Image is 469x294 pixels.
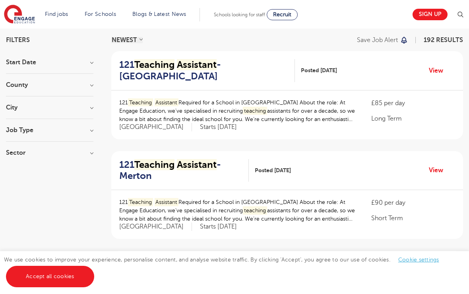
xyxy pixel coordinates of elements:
button: Save job alert [357,37,408,43]
mark: Teaching [128,98,153,107]
p: £85 per day [371,98,455,108]
span: Schools looking for staff [214,12,265,17]
h3: Sector [6,150,93,156]
a: Find jobs [45,11,68,17]
a: 121Teaching Assistant- Merton [119,159,249,182]
span: 192 RESULTS [424,37,463,44]
a: Sign up [413,9,448,20]
mark: Assistant [177,59,217,70]
mark: Assistant [155,98,179,107]
h3: County [6,82,93,88]
mark: teaching [243,206,267,215]
p: 121 Required for a School in [GEOGRAPHIC_DATA] About the role: At Engage Education, we’ve special... [119,198,355,223]
h3: Start Date [6,59,93,65]
h2: 121 - Merton [119,159,242,182]
span: Recruit [273,12,291,17]
h2: 121 - [GEOGRAPHIC_DATA] [119,59,289,82]
h3: Job Type [6,127,93,133]
span: We use cookies to improve your experience, personalise content, and analyse website traffic. By c... [4,257,447,279]
a: 121Teaching Assistant- [GEOGRAPHIC_DATA] [119,59,295,82]
span: Posted [DATE] [255,166,291,175]
a: Cookie settings [398,257,439,263]
a: View [429,65,449,76]
span: Posted [DATE] [301,66,337,75]
span: Filters [6,37,30,43]
mark: Assistant [177,159,217,170]
span: [GEOGRAPHIC_DATA] [119,223,192,231]
mark: Teaching [128,198,153,206]
p: Save job alert [357,37,398,43]
span: [GEOGRAPHIC_DATA] [119,123,192,131]
p: £90 per day [371,198,455,208]
a: For Schools [85,11,116,17]
img: Engage Education [4,5,35,25]
p: Short Term [371,213,455,223]
a: Accept all cookies [6,266,94,287]
mark: teaching [243,107,267,115]
p: Starts [DATE] [200,123,237,131]
a: View [429,165,449,175]
a: Blogs & Latest News [132,11,186,17]
p: 121 Required for a School in [GEOGRAPHIC_DATA] About the role: At Engage Education, we’ve special... [119,98,355,123]
a: Recruit [267,9,298,20]
p: Long Term [371,114,455,123]
p: Starts [DATE] [200,223,237,231]
mark: Teaching [134,59,174,70]
mark: Teaching [134,159,174,170]
h3: City [6,104,93,111]
mark: Assistant [155,198,179,206]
